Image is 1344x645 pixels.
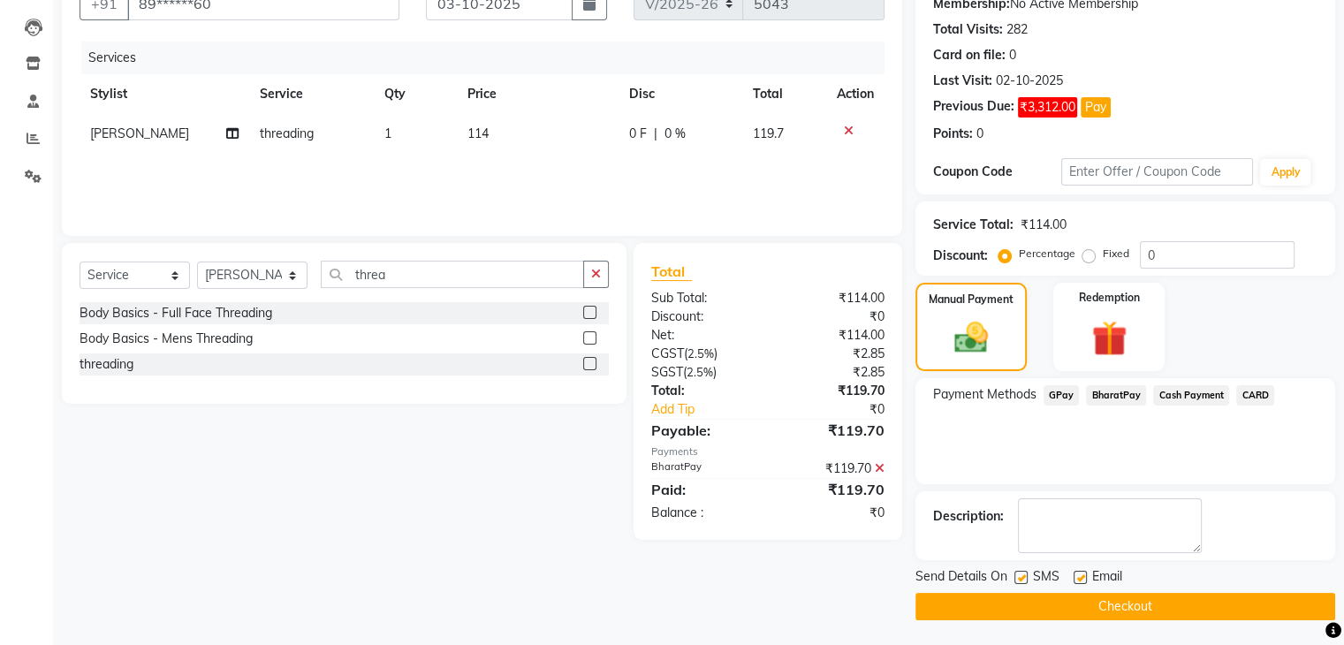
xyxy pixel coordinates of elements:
div: Previous Due: [933,97,1014,118]
span: 2.5% [687,365,713,379]
div: 282 [1006,20,1028,39]
span: CGST [651,345,684,361]
div: ₹0 [789,400,897,419]
div: Last Visit: [933,72,992,90]
img: _gift.svg [1081,316,1138,360]
span: Payment Methods [933,385,1036,404]
button: Apply [1260,159,1310,186]
span: [PERSON_NAME] [90,125,189,141]
a: Add Tip [638,400,789,419]
div: Services [81,42,898,74]
span: 0 % [664,125,686,143]
button: Pay [1081,97,1111,118]
div: 0 [976,125,983,143]
label: Fixed [1103,246,1129,262]
th: Total [742,74,826,114]
span: BharatPay [1086,385,1146,406]
div: BharatPay [638,459,768,478]
div: ( ) [638,345,768,363]
span: CARD [1236,385,1274,406]
div: ₹119.70 [768,479,898,500]
div: Sub Total: [638,289,768,307]
div: Points: [933,125,973,143]
div: ₹0 [768,307,898,326]
span: SGST [651,364,683,380]
button: Checkout [915,593,1335,620]
span: GPay [1044,385,1080,406]
div: Discount: [638,307,768,326]
th: Qty [374,74,457,114]
th: Disc [619,74,742,114]
div: ₹114.00 [1021,216,1067,234]
th: Action [826,74,885,114]
div: Payments [651,444,885,459]
div: Body Basics - Full Face Threading [80,304,272,322]
div: Card on file: [933,46,1006,64]
th: Stylist [80,74,249,114]
span: 0 F [629,125,647,143]
span: 1 [384,125,391,141]
span: | [654,125,657,143]
img: _cash.svg [944,318,999,357]
span: 114 [467,125,489,141]
span: Total [651,262,692,281]
div: Paid: [638,479,768,500]
span: 2.5% [687,346,714,360]
div: ₹2.85 [768,345,898,363]
label: Percentage [1019,246,1075,262]
div: Discount: [933,247,988,265]
div: ₹119.70 [768,382,898,400]
div: ₹114.00 [768,326,898,345]
div: Payable: [638,420,768,441]
div: Balance : [638,504,768,522]
div: Total Visits: [933,20,1003,39]
div: ₹119.70 [768,459,898,478]
div: Net: [638,326,768,345]
div: Body Basics - Mens Threading [80,330,253,348]
div: Description: [933,507,1004,526]
span: ₹3,312.00 [1018,97,1077,118]
th: Price [457,74,619,114]
span: SMS [1033,567,1059,589]
div: ( ) [638,363,768,382]
span: Cash Payment [1153,385,1229,406]
div: Coupon Code [933,163,1061,181]
label: Manual Payment [929,292,1014,307]
input: Search or Scan [321,261,584,288]
div: ₹114.00 [768,289,898,307]
span: threading [260,125,314,141]
div: threading [80,355,133,374]
span: Send Details On [915,567,1007,589]
div: ₹119.70 [768,420,898,441]
th: Service [249,74,374,114]
div: 02-10-2025 [996,72,1063,90]
div: ₹0 [768,504,898,522]
span: 119.7 [753,125,784,141]
div: Service Total: [933,216,1014,234]
div: ₹2.85 [768,363,898,382]
input: Enter Offer / Coupon Code [1061,158,1254,186]
span: Email [1092,567,1122,589]
div: 0 [1009,46,1016,64]
label: Redemption [1079,290,1140,306]
div: Total: [638,382,768,400]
